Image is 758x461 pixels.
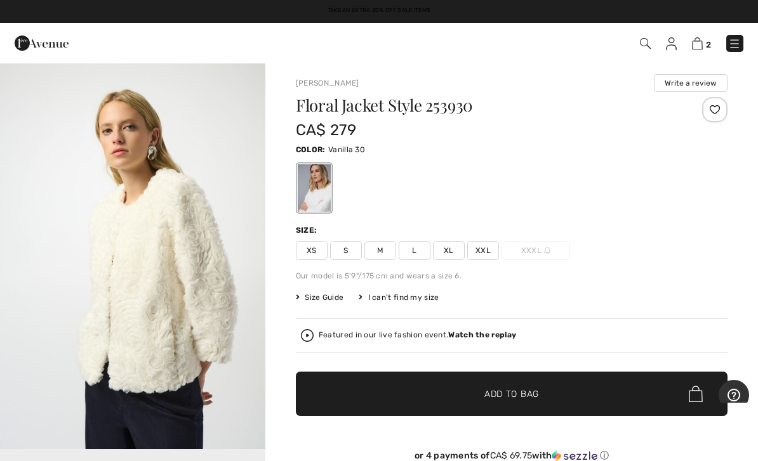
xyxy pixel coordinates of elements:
[296,121,356,139] span: CA$ 279
[728,37,741,50] img: Menu
[15,36,69,48] a: 1ère Avenue
[502,241,570,260] span: XXXL
[490,450,533,461] span: CA$ 69.75
[666,37,677,50] img: My Info
[298,164,331,212] div: Vanilla 30
[328,7,431,13] a: Take an Extra 20% Off Sale Items
[640,38,651,49] img: Search
[328,145,365,154] span: Vanilla 30
[359,292,439,303] div: I can't find my size
[654,74,728,92] button: Write a review
[296,292,343,303] span: Size Guide
[706,40,711,49] span: 2
[364,241,396,260] span: M
[467,241,499,260] span: XXL
[689,386,703,402] img: Bag.svg
[330,241,362,260] span: S
[433,241,465,260] span: XL
[692,37,703,49] img: Shopping Bag
[296,270,728,282] div: Our model is 5'9"/175 cm and wears a size 6.
[448,330,516,339] strong: Watch the replay
[296,241,328,260] span: XS
[296,372,728,416] button: Add to Bag
[484,387,539,401] span: Add to Bag
[719,380,749,403] iframe: Opens a widget where you can find more information
[296,97,656,114] h1: Floral Jacket Style 253930
[319,331,516,339] div: Featured in our live fashion event.
[544,247,550,254] img: ring-m.svg
[15,30,69,56] img: 1ère Avenue
[296,224,320,236] div: Size:
[399,241,430,260] span: L
[301,329,314,342] img: Watch the replay
[296,145,326,154] span: Color:
[296,79,359,88] a: [PERSON_NAME]
[692,36,711,51] a: 2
